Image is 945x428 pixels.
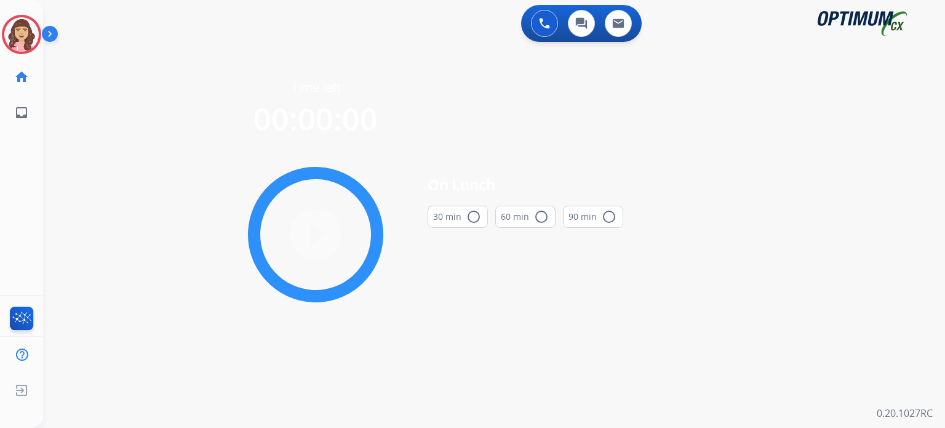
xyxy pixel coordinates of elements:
img: avatar [4,17,39,52]
button: 90 min [563,206,623,228]
span: 00:00:00 [253,98,378,140]
mat-icon: radio_button_unchecked [466,209,481,224]
span: On Lunch [428,174,623,196]
span: Time left [291,79,341,96]
mat-icon: inbox [14,105,29,120]
button: 30 min [428,206,488,228]
p: 0.20.1027RC [877,406,933,421]
mat-icon: home [14,70,29,84]
mat-icon: radio_button_unchecked [534,209,549,224]
button: 60 min [495,206,556,228]
mat-icon: radio_button_unchecked [602,209,616,224]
